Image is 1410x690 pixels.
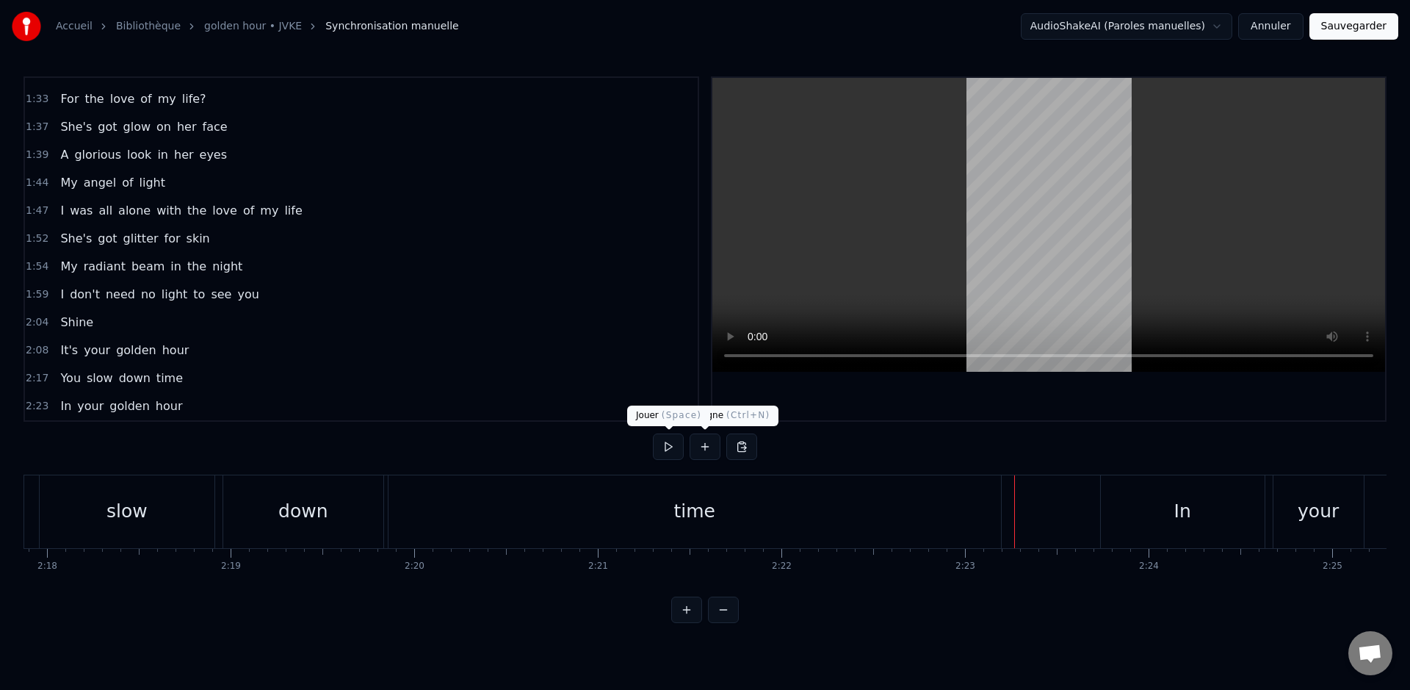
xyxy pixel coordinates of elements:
span: got [96,230,118,247]
div: 2:18 [37,561,57,572]
div: 2:24 [1139,561,1159,572]
div: slow [106,497,148,525]
span: don't [68,286,101,303]
span: For [59,90,80,107]
span: night [211,258,244,275]
span: time [155,370,184,387]
span: alone [117,202,152,219]
span: was [68,202,94,219]
nav: breadcrumb [56,19,459,34]
span: 1:37 [26,120,48,134]
span: you [236,286,260,303]
span: I [59,286,65,303]
span: 1:52 [26,231,48,246]
span: her [173,146,195,163]
span: life? [181,90,208,107]
span: I [59,202,65,219]
span: see [209,286,233,303]
span: hour [154,398,184,414]
span: for [163,230,182,247]
div: 2:25 [1323,561,1342,572]
span: light [160,286,189,303]
span: your [76,398,105,414]
span: need [104,286,137,303]
span: the [186,258,208,275]
span: love [109,90,137,107]
span: glitter [122,230,160,247]
span: with [155,202,183,219]
div: time [674,497,715,525]
span: got [96,118,118,135]
span: 1:54 [26,259,48,274]
div: Jouer [627,406,710,426]
span: life [283,202,303,219]
span: glorious [73,146,123,163]
div: your [1298,497,1339,525]
span: glow [122,118,152,135]
span: A [59,146,70,163]
div: 2:23 [955,561,975,572]
span: face [201,118,229,135]
span: In [59,398,73,414]
span: to [192,286,206,303]
span: in [169,258,183,275]
span: of [120,174,134,191]
span: eyes [198,146,229,163]
span: all [97,202,114,219]
span: in [156,146,170,163]
span: skin [185,230,211,247]
span: golden [108,398,151,414]
a: golden hour • JVKE [204,19,302,34]
span: the [186,202,208,219]
span: My [59,258,79,275]
span: Synchronisation manuelle [325,19,459,34]
a: Ouvrir le chat [1348,631,1392,675]
span: your [82,342,112,359]
span: 2:17 [26,371,48,386]
div: 2:22 [772,561,792,572]
span: hour [161,342,191,359]
a: Bibliothèque [116,19,181,34]
span: 2:04 [26,315,48,330]
div: 2:20 [405,561,424,572]
span: of [242,202,256,219]
span: my [258,202,280,219]
span: 2:08 [26,343,48,358]
div: In [1174,497,1191,525]
span: the [83,90,105,107]
span: ( Ctrl+N ) [726,410,770,420]
span: 1:47 [26,204,48,218]
span: love [211,202,239,219]
span: no [140,286,157,303]
span: beam [130,258,166,275]
span: ( Space ) [662,410,701,420]
span: 2:23 [26,399,48,414]
span: her [176,118,198,135]
span: She's [59,230,93,247]
span: Shine [59,314,95,331]
span: 1:44 [26,176,48,190]
span: slow [85,370,115,387]
div: 2:19 [221,561,241,572]
div: 2:21 [588,561,608,572]
span: of [139,90,153,107]
span: down [117,370,152,387]
button: Annuler [1238,13,1303,40]
a: Accueil [56,19,93,34]
span: on [155,118,173,135]
span: She's [59,118,93,135]
button: Sauvegarder [1309,13,1398,40]
span: look [126,146,153,163]
img: youka [12,12,41,41]
span: light [138,174,167,191]
span: 1:39 [26,148,48,162]
span: You [59,370,82,387]
span: angel [82,174,117,191]
span: My [59,174,79,191]
span: radiant [82,258,127,275]
span: 1:33 [26,92,48,107]
span: It's [59,342,79,359]
span: golden [115,342,158,359]
span: 1:59 [26,287,48,302]
div: down [278,497,328,525]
